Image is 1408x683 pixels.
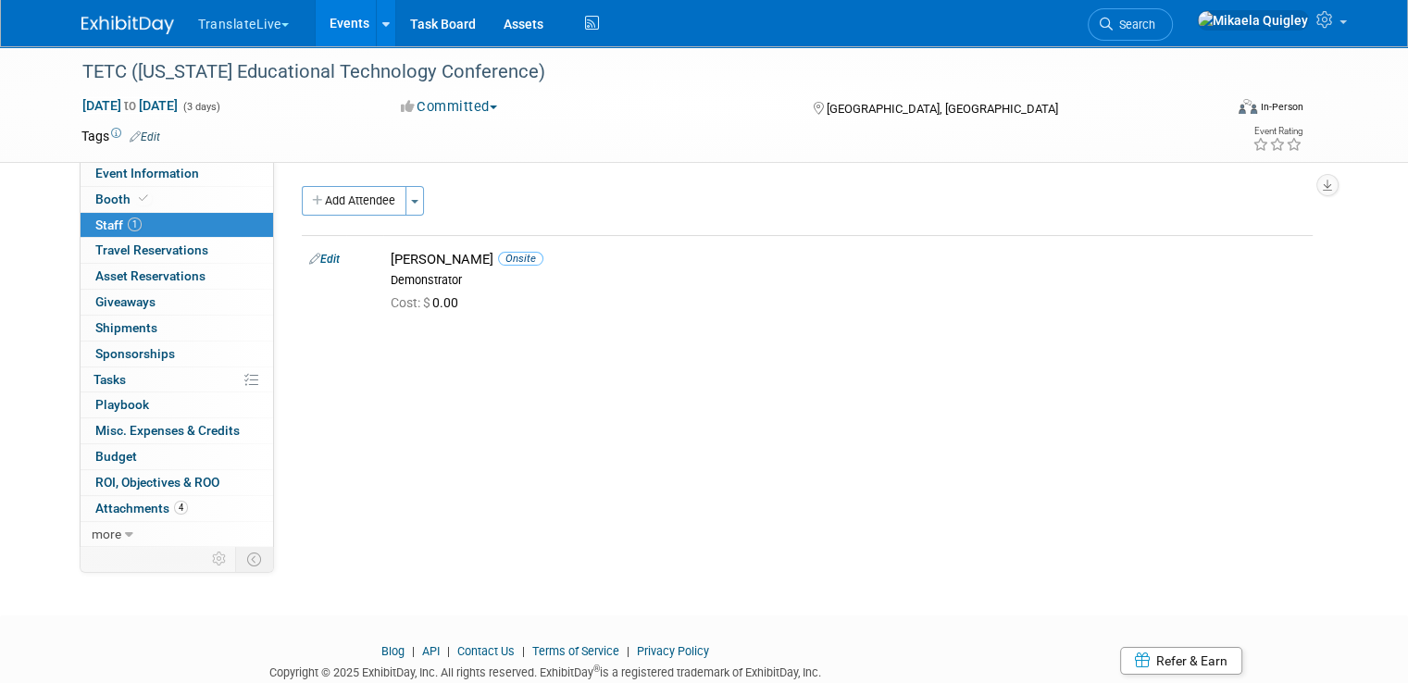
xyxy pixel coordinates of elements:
a: Sponsorships [81,341,273,366]
a: Terms of Service [532,644,619,658]
div: Event Rating [1252,127,1302,136]
span: Booth [95,192,152,206]
span: 0.00 [391,295,466,310]
div: [PERSON_NAME] [391,251,1305,268]
a: Playbook [81,392,273,417]
span: Event Information [95,166,199,180]
span: [GEOGRAPHIC_DATA], [GEOGRAPHIC_DATA] [827,102,1058,116]
span: Search [1113,18,1155,31]
img: ExhibitDay [81,16,174,34]
a: Edit [130,130,160,143]
td: Tags [81,127,160,145]
td: Personalize Event Tab Strip [204,547,236,571]
span: Staff [95,217,142,232]
a: Blog [381,644,405,658]
div: Event Format [1123,96,1303,124]
a: Search [1088,8,1173,41]
span: Travel Reservations [95,242,208,257]
span: Misc. Expenses & Credits [95,423,240,438]
div: Copyright © 2025 ExhibitDay, Inc. All rights reserved. ExhibitDay is a registered trademark of Ex... [81,660,1008,681]
a: Refer & Earn [1120,647,1242,675]
a: Budget [81,444,273,469]
a: Misc. Expenses & Credits [81,418,273,443]
span: Budget [95,449,137,464]
span: Tasks [93,372,126,387]
span: (3 days) [181,101,220,113]
span: Playbook [95,397,149,412]
div: In-Person [1260,100,1303,114]
a: Tasks [81,367,273,392]
a: Booth [81,187,273,212]
a: Shipments [81,316,273,341]
div: Demonstrator [391,273,1305,288]
a: Travel Reservations [81,238,273,263]
span: | [442,644,455,658]
span: Onsite [498,252,543,266]
span: Attachments [95,501,188,515]
td: Toggle Event Tabs [236,547,274,571]
span: more [92,527,121,541]
a: Edit [309,253,340,266]
img: Format-Inperson.png [1239,99,1257,114]
span: [DATE] [DATE] [81,97,179,114]
a: Giveaways [81,290,273,315]
span: Sponsorships [95,346,175,361]
a: Staff1 [81,213,273,238]
span: | [622,644,634,658]
button: Add Attendee [302,186,406,216]
span: | [407,644,419,658]
span: 4 [174,501,188,515]
a: Privacy Policy [637,644,709,658]
a: API [422,644,440,658]
span: Shipments [95,320,157,335]
button: Committed [394,97,505,117]
span: Cost: $ [391,295,432,310]
div: TETC ([US_STATE] Educational Technology Conference) [76,56,1200,89]
sup: ® [593,664,600,674]
a: Attachments4 [81,496,273,521]
a: ROI, Objectives & ROO [81,470,273,495]
span: | [517,644,530,658]
i: Booth reservation complete [139,193,148,204]
a: Event Information [81,161,273,186]
img: Mikaela Quigley [1197,10,1309,31]
span: to [121,98,139,113]
span: Giveaways [95,294,156,309]
a: more [81,522,273,547]
a: Contact Us [457,644,515,658]
span: 1 [128,217,142,231]
a: Asset Reservations [81,264,273,289]
span: ROI, Objectives & ROO [95,475,219,490]
span: Asset Reservations [95,268,206,283]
